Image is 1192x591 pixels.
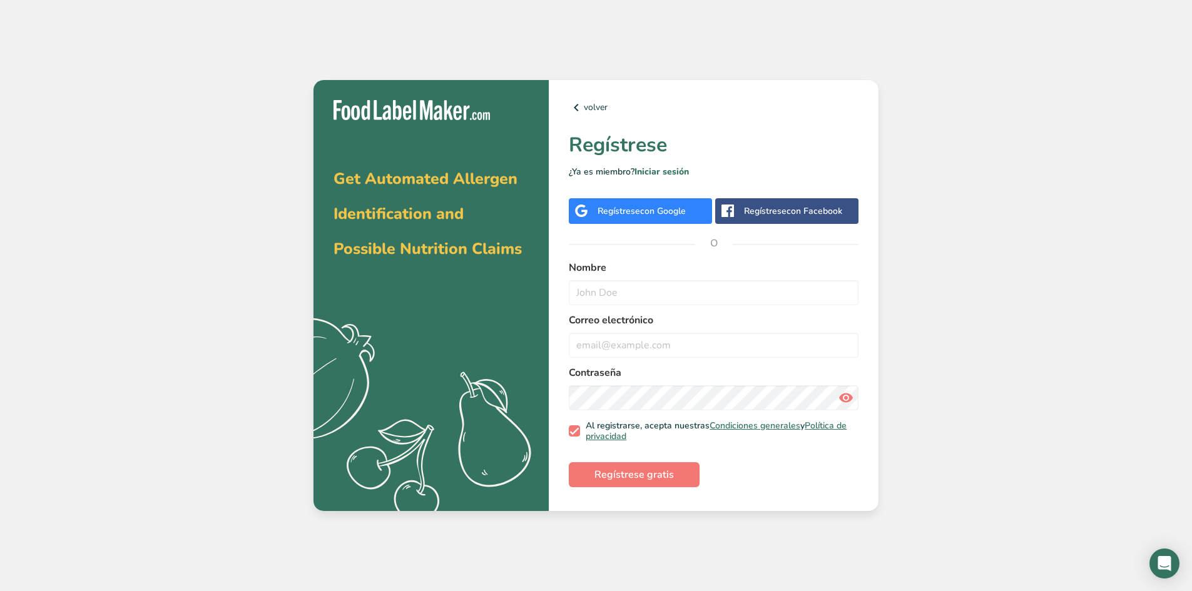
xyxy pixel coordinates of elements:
img: Food Label Maker [334,100,490,121]
button: Regístrese gratis [569,462,700,487]
span: Regístrese gratis [594,467,674,482]
input: John Doe [569,280,858,305]
a: Iniciar sesión [634,166,689,178]
label: Correo electrónico [569,313,858,328]
a: volver [569,100,858,115]
div: Regístrese [598,205,686,218]
span: Get Automated Allergen Identification and Possible Nutrition Claims [334,168,522,260]
span: con Facebook [787,205,842,217]
div: Regístrese [744,205,842,218]
span: Al registrarse, acepta nuestras y [580,420,854,442]
span: O [695,225,733,262]
span: con Google [640,205,686,217]
h1: Regístrese [569,130,858,160]
label: Contraseña [569,365,858,380]
p: ¿Ya es miembro? [569,165,858,178]
input: email@example.com [569,333,858,358]
label: Nombre [569,260,858,275]
div: Open Intercom Messenger [1149,548,1179,578]
a: Política de privacidad [586,420,847,443]
a: Condiciones generales [710,420,800,432]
